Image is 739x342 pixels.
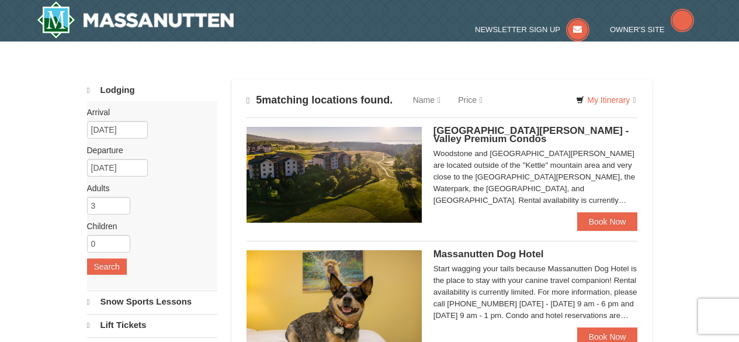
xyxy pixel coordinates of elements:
label: Arrival [87,106,209,118]
label: Children [87,220,209,232]
a: Massanutten Resort [37,1,234,39]
a: Snow Sports Lessons [87,291,217,313]
span: Newsletter Sign Up [475,25,560,34]
div: Start wagging your tails because Massanutten Dog Hotel is the place to stay with your canine trav... [433,263,638,322]
span: 5 [256,94,262,106]
div: Woodstone and [GEOGRAPHIC_DATA][PERSON_NAME] are located outside of the "Kettle" mountain area an... [433,148,638,206]
label: Adults [87,182,209,194]
a: Lift Tickets [87,314,217,336]
span: [GEOGRAPHIC_DATA][PERSON_NAME] - Valley Premium Condos [433,125,629,144]
a: Lodging [87,80,217,101]
img: 19219041-4-ec11c166.jpg [247,127,422,223]
a: Name [404,88,449,112]
h4: matching locations found. [247,94,393,106]
a: Price [449,88,491,112]
span: Owner's Site [610,25,665,34]
a: Newsletter Sign Up [475,25,589,34]
a: My Itinerary [568,91,643,109]
label: Departure [87,144,209,156]
a: Book Now [577,212,638,231]
a: Owner's Site [610,25,694,34]
img: Massanutten Resort Logo [37,1,234,39]
span: Massanutten Dog Hotel [433,248,544,260]
button: Search [87,258,127,275]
